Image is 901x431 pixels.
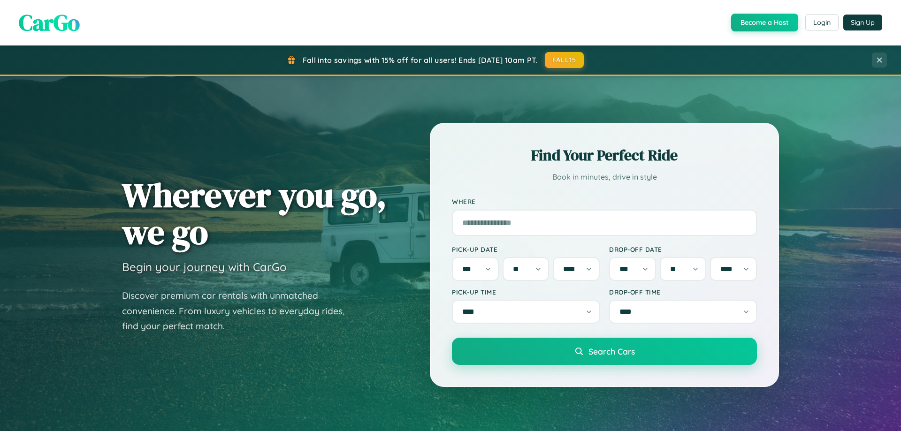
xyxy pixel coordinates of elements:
label: Pick-up Date [452,245,600,253]
span: Search Cars [588,346,635,356]
button: FALL15 [545,52,584,68]
span: CarGo [19,7,80,38]
h3: Begin your journey with CarGo [122,260,287,274]
p: Book in minutes, drive in style [452,170,757,184]
button: Login [805,14,839,31]
label: Drop-off Date [609,245,757,253]
label: Drop-off Time [609,288,757,296]
label: Pick-up Time [452,288,600,296]
span: Fall into savings with 15% off for all users! Ends [DATE] 10am PT. [303,55,538,65]
button: Become a Host [731,14,798,31]
label: Where [452,198,757,206]
h1: Wherever you go, we go [122,176,387,250]
h2: Find Your Perfect Ride [452,145,757,166]
p: Discover premium car rentals with unmatched convenience. From luxury vehicles to everyday rides, ... [122,288,357,334]
button: Sign Up [843,15,882,30]
button: Search Cars [452,338,757,365]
